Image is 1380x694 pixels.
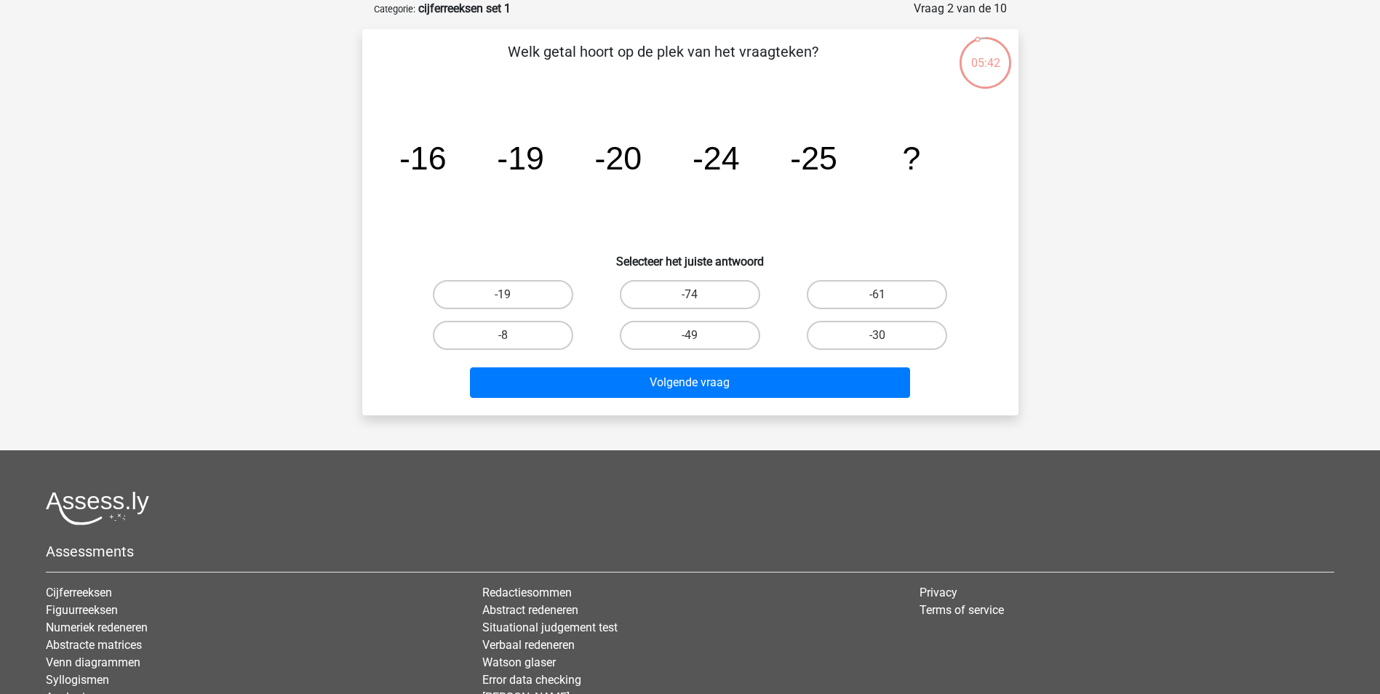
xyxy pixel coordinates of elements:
small: Categorie: [374,4,415,15]
strong: cijferreeksen set 1 [418,1,511,15]
a: Watson glaser [482,655,556,669]
a: Verbaal redeneren [482,638,575,652]
h6: Selecteer het juiste antwoord [386,243,995,268]
tspan: -16 [399,140,446,176]
a: Error data checking [482,673,581,687]
label: -61 [807,280,947,309]
p: Welk getal hoort op de plek van het vraagteken? [386,41,941,84]
a: Syllogismen [46,673,109,687]
a: Venn diagrammen [46,655,140,669]
tspan: -25 [790,140,837,176]
a: Cijferreeksen [46,586,112,599]
a: Figuurreeksen [46,603,118,617]
h5: Assessments [46,543,1334,560]
label: -19 [433,280,573,309]
tspan: -20 [594,140,642,176]
label: -49 [620,321,760,350]
a: Abstracte matrices [46,638,142,652]
tspan: -24 [692,140,739,176]
a: Abstract redeneren [482,603,578,617]
img: Assessly logo [46,491,149,525]
a: Privacy [920,586,957,599]
tspan: -19 [497,140,544,176]
div: 05:42 [958,36,1013,72]
a: Terms of service [920,603,1004,617]
button: Volgende vraag [470,367,910,398]
label: -74 [620,280,760,309]
a: Redactiesommen [482,586,572,599]
a: Numeriek redeneren [46,621,148,634]
tspan: ? [902,140,920,176]
label: -8 [433,321,573,350]
label: -30 [807,321,947,350]
a: Situational judgement test [482,621,618,634]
